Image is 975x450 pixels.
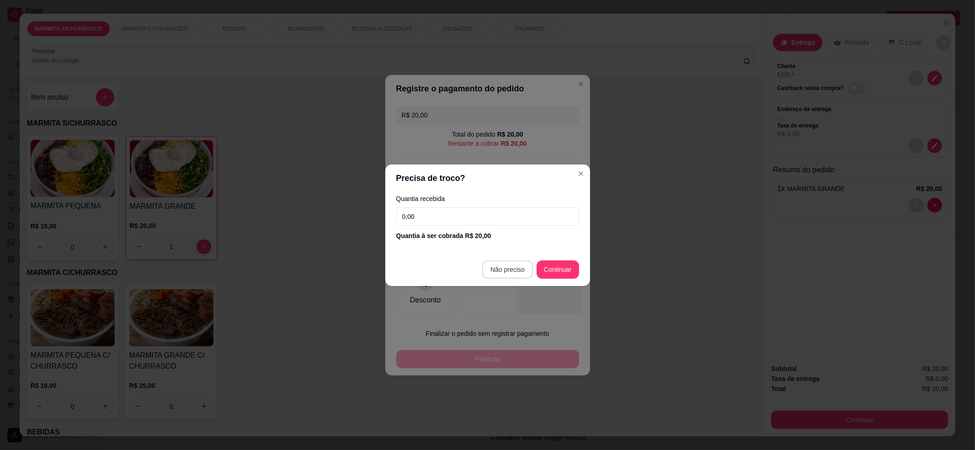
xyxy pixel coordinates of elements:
div: Quantia à ser cobrada R$ 20,00 [396,231,579,240]
button: Continuar [537,260,579,279]
header: Precisa de troco? [385,164,590,192]
button: Não preciso [482,260,533,279]
button: Close [574,166,588,181]
label: Quantia recebida [396,196,579,202]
